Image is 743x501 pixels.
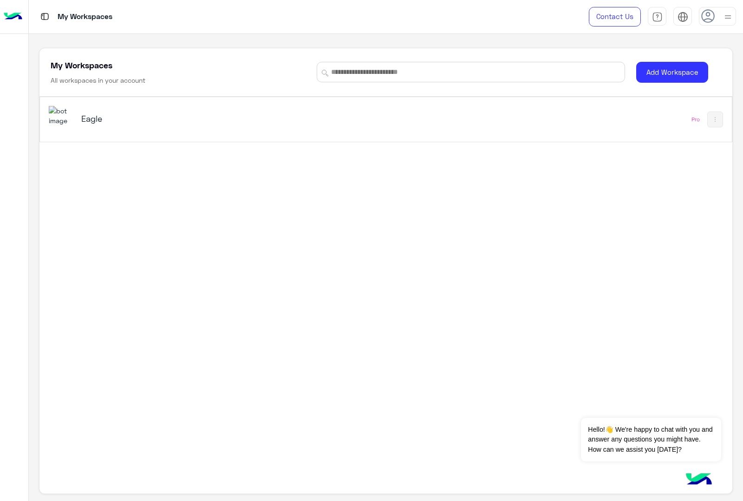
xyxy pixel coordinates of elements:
a: tab [648,7,666,26]
p: My Workspaces [58,11,112,23]
div: Pro [691,116,700,123]
h6: All workspaces in your account [51,76,145,85]
img: tab [39,11,51,22]
img: Logo [4,7,22,26]
span: Hello!👋 We're happy to chat with you and answer any questions you might have. How can we assist y... [581,418,721,461]
a: Contact Us [589,7,641,26]
h5: Eagle [81,113,324,124]
img: hulul-logo.png [683,464,715,496]
img: 713415422032625 [49,106,74,126]
img: profile [722,11,734,23]
button: Add Workspace [636,62,708,83]
img: tab [678,12,688,22]
h5: My Workspaces [51,59,112,71]
img: tab [652,12,663,22]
